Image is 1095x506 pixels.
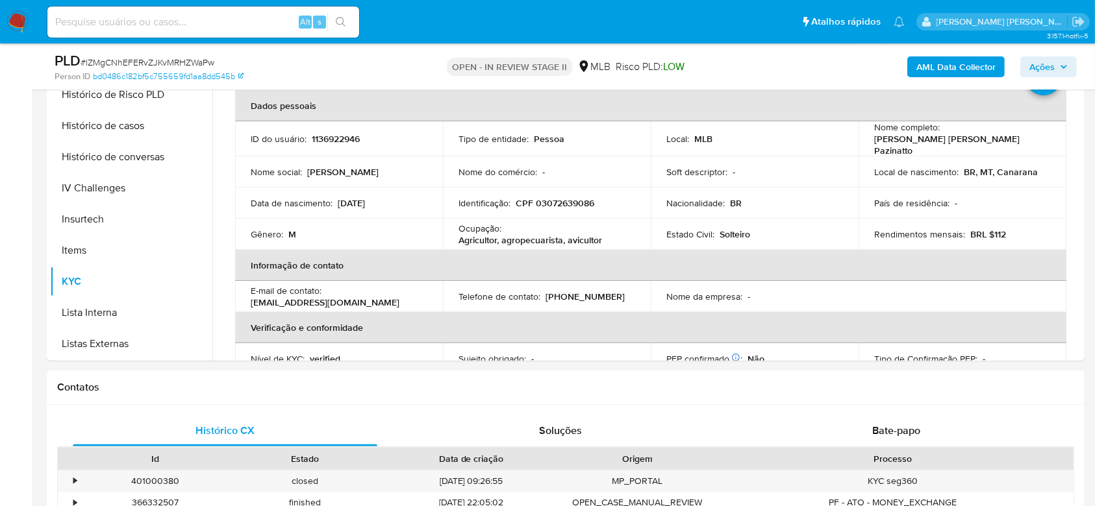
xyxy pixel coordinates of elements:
p: Ocupação : [459,223,501,234]
p: Nacionalidade : [666,197,725,209]
span: Ações [1029,56,1055,77]
p: [PERSON_NAME] [PERSON_NAME] Pazinatto [874,133,1046,156]
span: Histórico CX [195,423,255,438]
div: Id [90,452,221,465]
p: - [542,166,545,178]
div: MLB [577,60,610,74]
div: 401000380 [81,470,231,492]
p: - [983,353,985,365]
span: Alt [300,16,310,28]
p: Tipo de Confirmação PEP : [874,353,977,365]
span: s [318,16,321,28]
div: Data de criação [389,452,553,465]
p: OPEN - IN REVIEW STAGE II [447,58,572,76]
p: Nome completo : [874,121,940,133]
p: Local de nascimento : [874,166,959,178]
p: - [748,291,750,302]
p: Soft descriptor : [666,166,727,178]
span: # lZMgCNhEFERvZJKvMRHZWaPw [81,56,214,69]
p: MLB [694,133,712,145]
p: [PERSON_NAME] [307,166,379,178]
th: Verificação e conformidade [235,312,1066,343]
button: KYC [50,266,212,297]
b: PLD [55,50,81,71]
p: - [531,353,534,365]
p: Local : [666,133,689,145]
b: AML Data Collector [916,56,996,77]
p: ID do usuário : [251,133,307,145]
button: Histórico de Risco PLD [50,79,212,110]
p: Nome social : [251,166,302,178]
b: Person ID [55,71,90,82]
p: verified [310,353,340,365]
button: Ações [1020,56,1077,77]
p: [EMAIL_ADDRESS][DOMAIN_NAME] [251,296,399,308]
div: • [73,475,77,487]
p: Rendimentos mensais : [874,228,965,240]
span: Atalhos rápidos [811,15,881,29]
p: CPF 03072639086 [516,197,594,209]
div: Estado [240,452,371,465]
button: Items [50,235,212,266]
a: bd0486c182bf5c755659fd1aa8dd545b [93,71,244,82]
p: - [733,166,735,178]
p: E-mail de contato : [251,285,321,296]
p: - [955,197,957,209]
p: BRL $112 [970,228,1006,240]
p: 1136922946 [312,133,360,145]
h1: Contatos [57,381,1074,394]
p: M [288,228,296,240]
p: Telefone de contato : [459,291,540,302]
a: Notificações [894,16,905,27]
div: Processo [722,452,1064,465]
button: Listas Externas [50,328,212,359]
span: Bate-papo [872,423,920,438]
th: Informação de contato [235,250,1066,281]
p: Estado Civil : [666,228,714,240]
span: LOW [663,59,685,74]
div: [DATE] 09:26:55 [380,470,562,492]
p: Nome do comércio : [459,166,537,178]
a: Sair [1072,15,1085,29]
p: [PHONE_NUMBER] [546,291,625,302]
p: Pessoa [534,133,564,145]
div: MP_PORTAL [562,470,712,492]
button: search-icon [327,13,354,31]
button: Lista Interna [50,297,212,328]
p: PEP confirmado : [666,353,742,365]
p: Data de nascimento : [251,197,333,209]
span: 3.157.1-hotfix-5 [1047,30,1089,41]
p: BR, MT, Canarana [964,166,1038,178]
div: closed [231,470,381,492]
p: País de residência : [874,197,950,209]
p: Gênero : [251,228,283,240]
p: Solteiro [720,228,750,240]
span: Risco PLD: [616,60,685,74]
button: AML Data Collector [907,56,1005,77]
div: KYC seg360 [712,470,1074,492]
button: Histórico de casos [50,110,212,141]
p: BR [730,197,742,209]
span: Soluções [539,423,582,438]
p: Tipo de entidade : [459,133,529,145]
button: Histórico de conversas [50,141,212,173]
th: Dados pessoais [235,90,1066,121]
p: [DATE] [338,197,365,209]
p: andrea.asantos@mercadopago.com.br [937,16,1068,28]
p: Identificação : [459,197,510,209]
button: IV Challenges [50,173,212,204]
p: Não [748,353,764,365]
p: Sujeito obrigado : [459,353,526,365]
div: Origem [572,452,703,465]
button: Insurtech [50,204,212,235]
p: Nível de KYC : [251,353,305,365]
input: Pesquise usuários ou casos... [47,14,359,30]
p: Agricultor, agropecuarista, avicultor [459,234,602,246]
p: Nome da empresa : [666,291,742,302]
